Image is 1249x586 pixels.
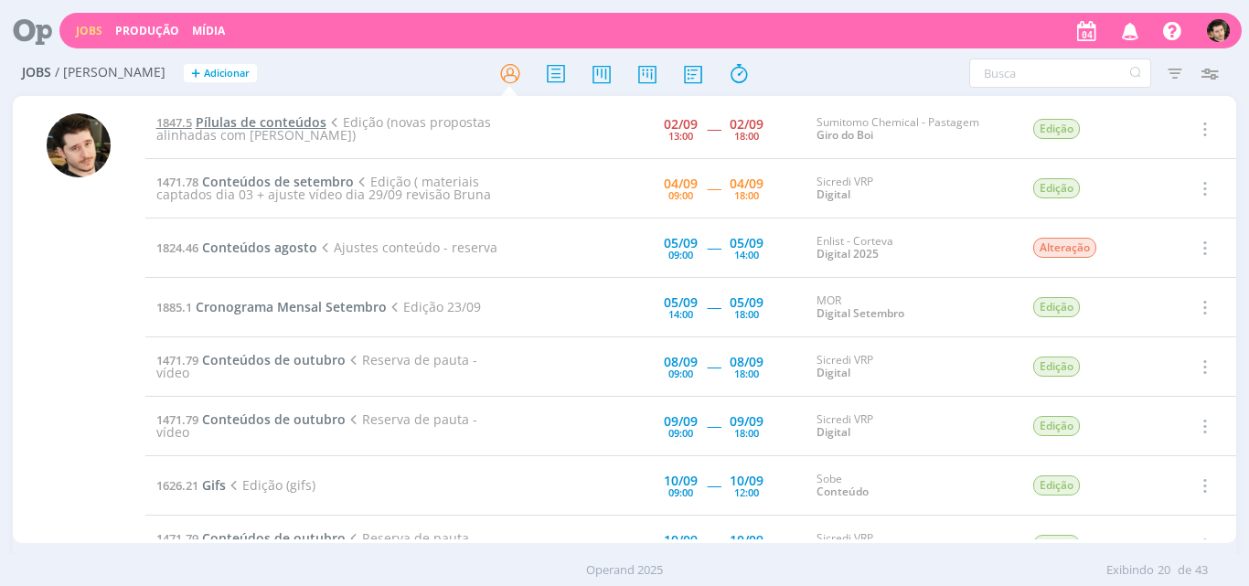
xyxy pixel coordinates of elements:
[1106,561,1154,580] span: Exibindo
[1033,297,1080,317] span: Edição
[817,235,1005,261] div: Enlist - Corteva
[734,309,759,319] div: 18:00
[70,24,108,38] button: Jobs
[817,413,1005,440] div: Sicredi VRP
[156,299,192,315] span: 1885.1
[156,173,491,203] span: Edição ( materiais captados dia 03 + ajuste vídeo dia 29/09 revisão Bruna
[817,127,873,143] a: Giro do Boi
[734,487,759,497] div: 12:00
[156,529,346,547] a: 1471.79Conteúdos de outubro
[1033,535,1080,555] span: Edição
[192,23,225,38] a: Mídia
[202,173,354,190] span: Conteúdos de setembro
[156,174,198,190] span: 1471.78
[664,356,698,368] div: 08/09
[664,237,698,250] div: 05/09
[156,173,354,190] a: 1471.78Conteúdos de setembro
[668,368,693,378] div: 09:00
[664,534,698,547] div: 10/09
[730,356,763,368] div: 08/09
[156,113,326,131] a: 1847.5Pílulas de conteúdos
[817,532,1005,559] div: Sicredi VRP
[1033,119,1080,139] span: Edição
[668,250,693,260] div: 09:00
[664,177,698,190] div: 04/09
[817,305,904,321] a: Digital Setembro
[387,298,481,315] span: Edição 23/09
[202,410,346,428] span: Conteúdos de outubro
[707,417,721,434] span: -----
[707,476,721,494] span: -----
[817,116,1005,143] div: Sumitomo Chemical - Pastagem
[817,176,1005,202] div: Sicredi VRP
[115,23,179,38] a: Produção
[734,428,759,438] div: 18:00
[47,113,111,177] img: V
[730,296,763,309] div: 05/09
[664,118,698,131] div: 02/09
[668,131,693,141] div: 13:00
[76,23,102,38] a: Jobs
[55,65,165,80] span: / [PERSON_NAME]
[156,477,198,494] span: 1626.21
[707,298,721,315] span: -----
[817,484,869,499] a: Conteúdo
[156,298,387,315] a: 1885.1Cronograma Mensal Setembro
[707,357,721,375] span: -----
[1207,19,1230,42] img: V
[817,294,1005,321] div: MOR
[707,120,721,137] span: -----
[156,240,198,256] span: 1824.46
[817,424,850,440] a: Digital
[156,530,198,547] span: 1471.79
[156,351,346,368] a: 1471.79Conteúdos de outubro
[730,474,763,487] div: 10/09
[226,476,315,494] span: Edição (gifs)
[817,186,850,202] a: Digital
[156,352,198,368] span: 1471.79
[156,411,198,428] span: 1471.79
[730,118,763,131] div: 02/09
[156,351,477,381] span: Reserva de pauta - vídeo
[817,354,1005,380] div: Sicredi VRP
[156,410,346,428] a: 1471.79Conteúdos de outubro
[196,113,326,131] span: Pílulas de conteúdos
[817,365,850,380] a: Digital
[156,476,226,494] a: 1626.21Gifs
[668,487,693,497] div: 09:00
[156,114,192,131] span: 1847.5
[817,473,1005,499] div: Sobe
[1033,475,1080,495] span: Edição
[668,190,693,200] div: 09:00
[22,65,51,80] span: Jobs
[707,239,721,256] span: -----
[1033,238,1096,258] span: Alteração
[734,368,759,378] div: 18:00
[730,534,763,547] div: 10/09
[156,113,491,144] span: Edição (novas propostas alinhadas com [PERSON_NAME])
[969,59,1151,88] input: Busca
[202,529,346,547] span: Conteúdos de outubro
[734,131,759,141] div: 18:00
[1033,416,1080,436] span: Edição
[668,428,693,438] div: 09:00
[317,239,497,256] span: Ajustes conteúdo - reserva
[156,239,317,256] a: 1824.46Conteúdos agosto
[664,474,698,487] div: 10/09
[156,410,477,441] span: Reserva de pauta - vídeo
[1033,178,1080,198] span: Edição
[202,476,226,494] span: Gifs
[730,177,763,190] div: 04/09
[664,296,698,309] div: 05/09
[1206,15,1231,47] button: V
[730,415,763,428] div: 09/09
[204,68,250,80] span: Adicionar
[191,64,200,83] span: +
[707,536,721,553] span: -----
[707,179,721,197] span: -----
[196,298,387,315] span: Cronograma Mensal Setembro
[734,250,759,260] div: 14:00
[817,246,879,261] a: Digital 2025
[187,24,230,38] button: Mídia
[202,351,346,368] span: Conteúdos de outubro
